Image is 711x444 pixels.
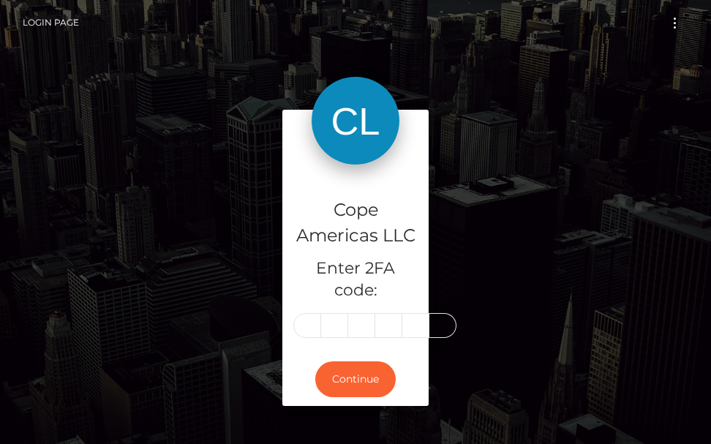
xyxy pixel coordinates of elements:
[315,361,396,397] button: Continue
[661,13,688,33] button: Toggle navigation
[23,7,79,38] a: Login Page
[312,77,399,165] img: Cope Americas LLC
[293,197,418,249] h4: Cope Americas LLC
[293,257,418,303] h5: Enter 2FA code:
